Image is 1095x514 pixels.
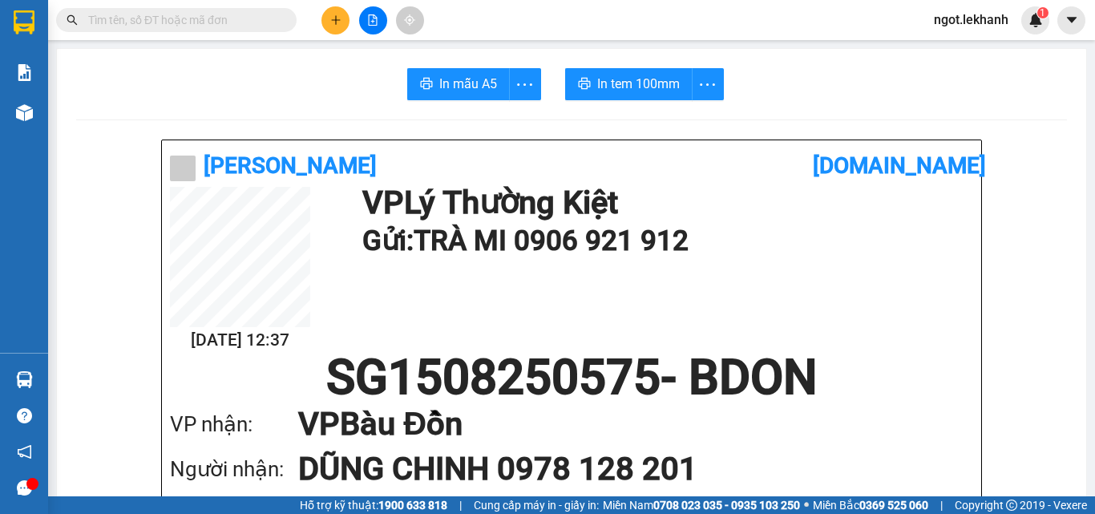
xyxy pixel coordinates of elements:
[170,453,298,486] div: Người nhận:
[693,75,723,95] span: more
[407,68,510,100] button: printerIn mẫu A5
[474,496,599,514] span: Cung cấp máy in - giấy in:
[1037,7,1049,18] sup: 1
[1065,13,1079,27] span: caret-down
[170,327,310,354] h2: [DATE] 12:37
[859,499,928,512] strong: 0369 525 060
[362,219,965,263] h1: Gửi: TRÀ MI 0906 921 912
[420,77,433,92] span: printer
[692,68,724,100] button: more
[88,11,277,29] input: Tìm tên, số ĐT hoặc mã đơn
[940,496,943,514] span: |
[404,14,415,26] span: aim
[378,499,447,512] strong: 1900 633 818
[170,408,298,441] div: VP nhận:
[170,354,973,402] h1: SG1508250575 - BDON
[362,187,965,219] h1: VP Lý Thường Kiệt
[578,77,591,92] span: printer
[603,496,800,514] span: Miền Nam
[921,10,1021,30] span: ngot.lekhanh
[298,402,941,447] h1: VP Bàu Đồn
[804,502,809,508] span: ⚪️
[396,6,424,34] button: aim
[439,74,497,94] span: In mẫu A5
[17,444,32,459] span: notification
[813,152,986,179] b: [DOMAIN_NAME]
[16,104,33,121] img: warehouse-icon
[17,408,32,423] span: question-circle
[1057,6,1085,34] button: caret-down
[17,480,32,496] span: message
[510,75,540,95] span: more
[359,6,387,34] button: file-add
[1006,500,1017,511] span: copyright
[565,68,693,100] button: printerIn tem 100mm
[459,496,462,514] span: |
[330,14,341,26] span: plus
[16,64,33,81] img: solution-icon
[367,14,378,26] span: file-add
[298,447,941,492] h1: DŨNG CHINH 0978 128 201
[321,6,350,34] button: plus
[14,10,34,34] img: logo-vxr
[204,152,377,179] b: [PERSON_NAME]
[813,496,928,514] span: Miền Bắc
[1028,13,1043,27] img: icon-new-feature
[509,68,541,100] button: more
[1040,7,1045,18] span: 1
[16,371,33,388] img: warehouse-icon
[653,499,800,512] strong: 0708 023 035 - 0935 103 250
[597,74,680,94] span: In tem 100mm
[300,496,447,514] span: Hỗ trợ kỹ thuật:
[67,14,78,26] span: search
